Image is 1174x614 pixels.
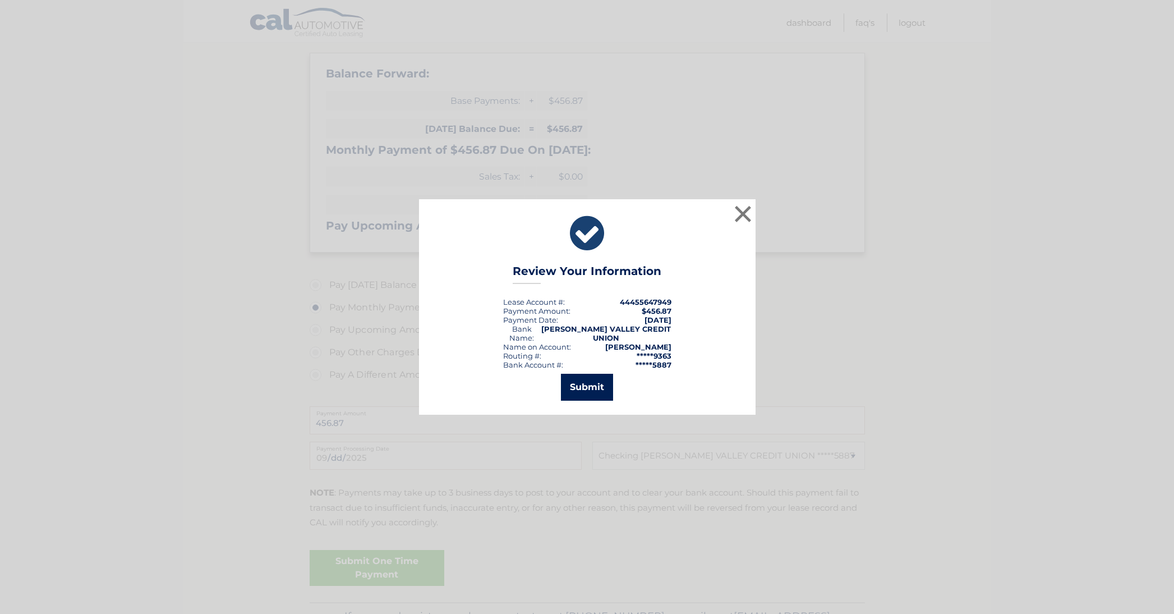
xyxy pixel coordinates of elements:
div: Bank Account #: [503,360,563,369]
div: Routing #: [503,351,541,360]
h3: Review Your Information [513,264,661,284]
span: Payment Date [503,315,556,324]
div: : [503,315,558,324]
div: Name on Account: [503,342,571,351]
strong: [PERSON_NAME] VALLEY CREDIT UNION [541,324,671,342]
div: Bank Name: [503,324,541,342]
div: Lease Account #: [503,297,565,306]
span: [DATE] [644,315,671,324]
button: × [732,203,754,225]
div: Payment Amount: [503,306,570,315]
button: Submit [561,374,613,401]
strong: [PERSON_NAME] [605,342,671,351]
strong: 44455647949 [620,297,671,306]
span: $456.87 [642,306,671,315]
